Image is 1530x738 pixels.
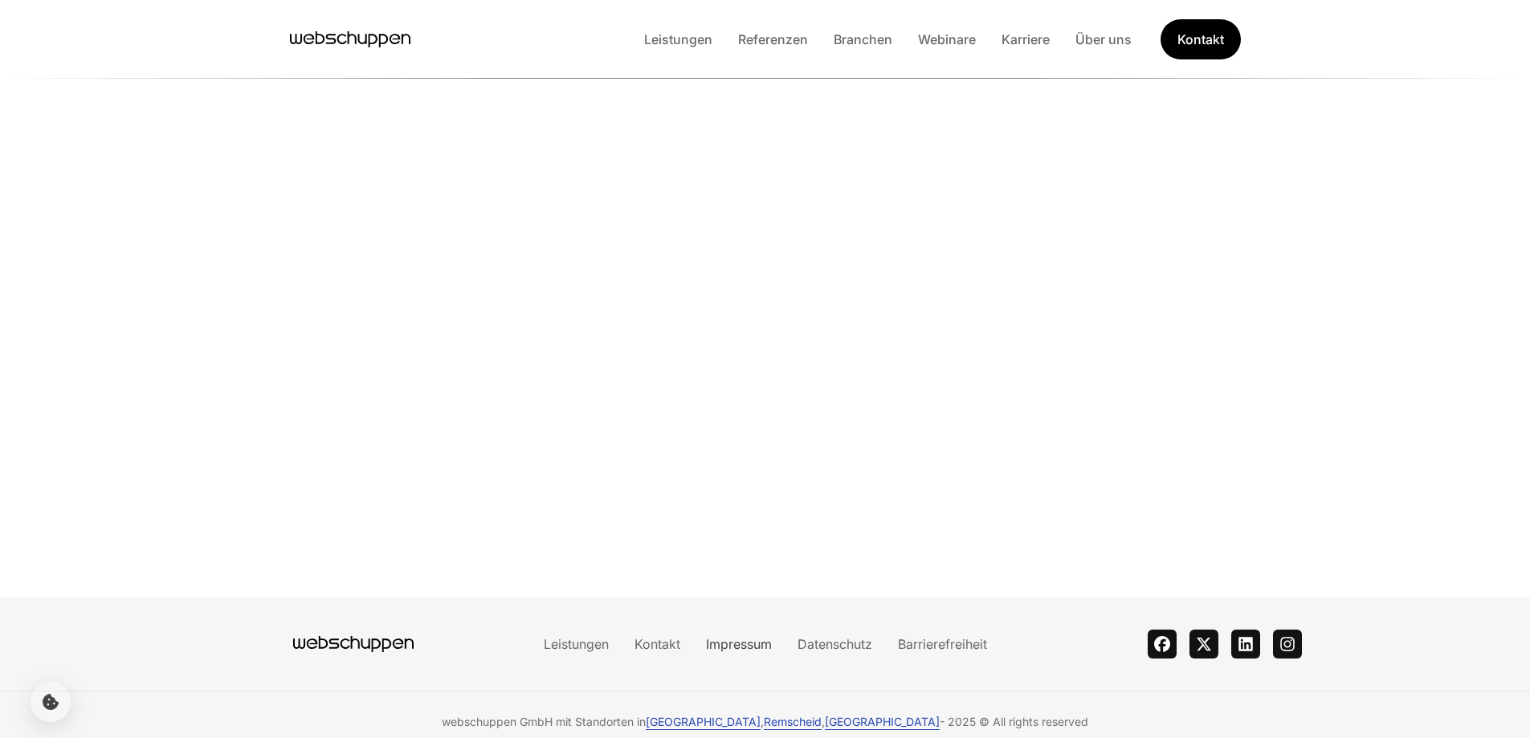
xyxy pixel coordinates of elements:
[531,636,622,652] a: Leistungen
[821,31,905,47] a: Branchen
[1148,630,1177,658] a: facebook
[764,715,822,728] a: Remscheid
[646,715,761,728] a: [GEOGRAPHIC_DATA]
[442,714,945,730] span: webschuppen GmbH mit Standorten in , , -
[290,27,410,51] a: Hauptseite besuchen
[229,632,478,656] a: Hauptseite besuchen
[905,31,989,47] a: Webinare
[1189,630,1218,658] a: twitter
[1063,31,1144,47] a: Über uns
[785,636,885,652] a: Datenschutz
[1273,630,1302,658] a: instagram
[622,636,693,652] a: Kontakt
[631,31,725,47] a: Leistungen
[948,714,1088,730] span: 2025 © All rights reserved
[1159,17,1241,61] a: Get Started
[725,31,821,47] a: Referenzen
[989,31,1063,47] a: Karriere
[885,636,1000,652] a: Barrierefreiheit
[693,636,785,652] a: Impressum
[825,715,940,728] a: [GEOGRAPHIC_DATA]
[1231,630,1260,658] a: linkedin
[31,682,71,722] button: Cookie-Einstellungen öffnen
